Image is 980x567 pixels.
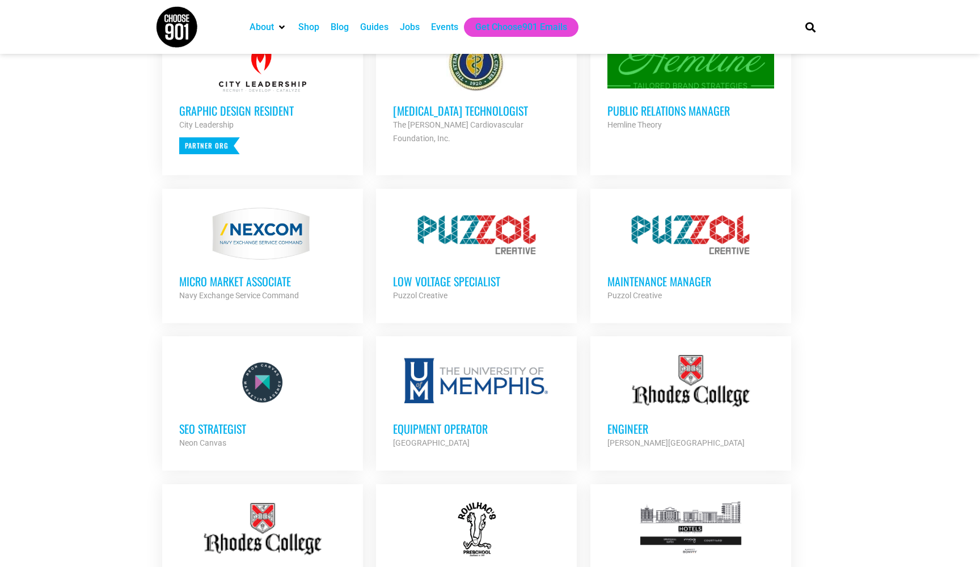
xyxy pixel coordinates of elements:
div: Search [801,18,820,36]
h3: Graphic Design Resident [179,103,346,118]
strong: Neon Canvas [179,438,226,447]
a: Get Choose901 Emails [475,20,567,34]
a: SEO Strategist Neon Canvas [162,336,363,467]
a: Jobs [400,20,420,34]
h3: Engineer [607,421,774,436]
h3: [MEDICAL_DATA] Technologist [393,103,560,118]
a: Engineer [PERSON_NAME][GEOGRAPHIC_DATA] [590,336,791,467]
a: About [250,20,274,34]
strong: The [PERSON_NAME] Cardiovascular Foundation, Inc. [393,120,523,143]
p: Partner Org [179,137,240,154]
a: MICRO MARKET ASSOCIATE Navy Exchange Service Command [162,189,363,319]
strong: Puzzol Creative [607,291,662,300]
h3: Equipment Operator [393,421,560,436]
h3: SEO Strategist [179,421,346,436]
a: Equipment Operator [GEOGRAPHIC_DATA] [376,336,577,467]
a: [MEDICAL_DATA] Technologist The [PERSON_NAME] Cardiovascular Foundation, Inc. [376,18,577,162]
a: Graphic Design Resident City Leadership Partner Org [162,18,363,171]
strong: City Leadership [179,120,234,129]
strong: [PERSON_NAME][GEOGRAPHIC_DATA] [607,438,745,447]
nav: Main nav [244,18,786,37]
a: Low Voltage Specialist Puzzol Creative [376,189,577,319]
a: Events [431,20,458,34]
a: Public Relations Manager Hemline Theory [590,18,791,149]
a: Blog [331,20,349,34]
h3: Maintenance Manager [607,274,774,289]
strong: Puzzol Creative [393,291,447,300]
h3: MICRO MARKET ASSOCIATE [179,274,346,289]
a: Maintenance Manager Puzzol Creative [590,189,791,319]
h3: Public Relations Manager [607,103,774,118]
a: Guides [360,20,388,34]
strong: Hemline Theory [607,120,662,129]
strong: Navy Exchange Service Command [179,291,299,300]
div: About [244,18,293,37]
strong: [GEOGRAPHIC_DATA] [393,438,470,447]
a: Shop [298,20,319,34]
h3: Low Voltage Specialist [393,274,560,289]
